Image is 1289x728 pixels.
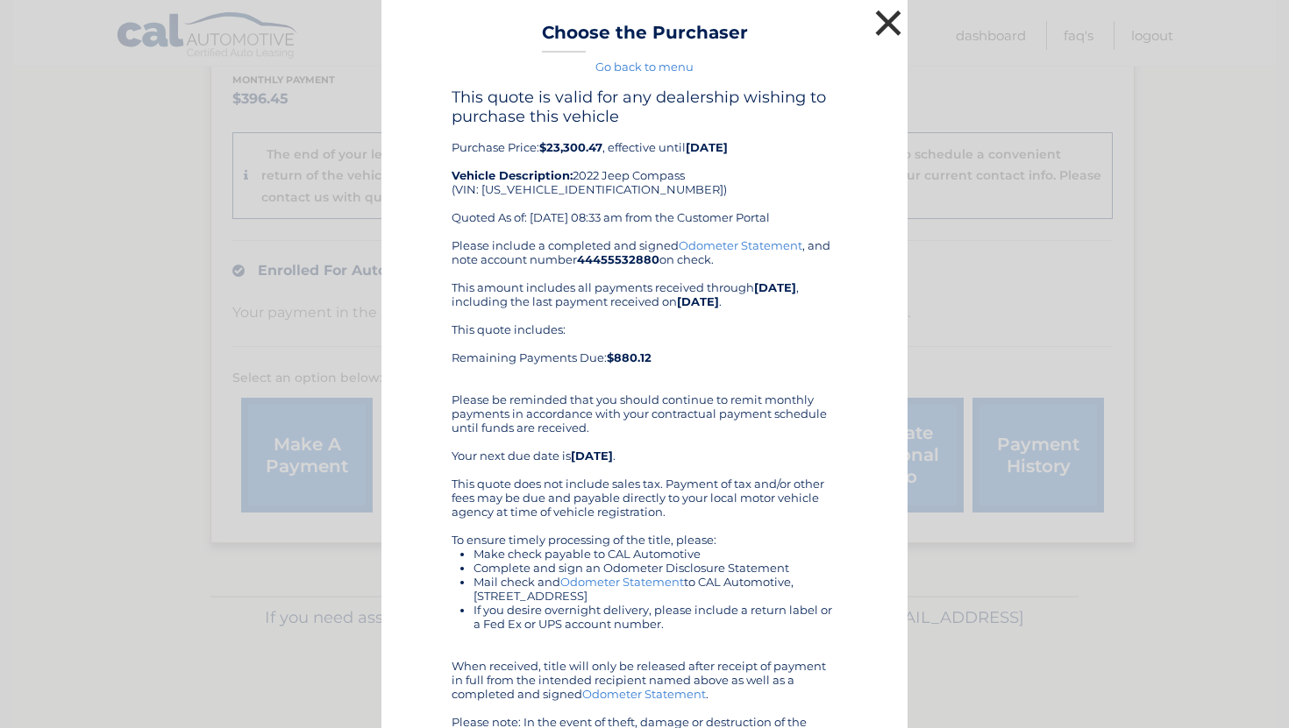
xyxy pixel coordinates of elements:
h3: Choose the Purchaser [542,22,748,53]
b: [DATE] [571,449,613,463]
b: $880.12 [607,350,652,364]
a: Go back to menu [595,60,694,74]
b: $23,300.47 [539,140,602,154]
li: Complete and sign an Odometer Disclosure Statement [474,561,837,575]
div: This quote includes: Remaining Payments Due: [452,322,837,378]
b: [DATE] [686,140,728,154]
strong: Vehicle Description: [452,168,573,182]
li: Mail check and to CAL Automotive, [STREET_ADDRESS] [474,575,837,603]
b: [DATE] [677,294,719,308]
a: Odometer Statement [582,687,706,701]
b: 44455532880 [577,252,659,266]
a: Odometer Statement [560,575,684,589]
h4: This quote is valid for any dealership wishing to purchase this vehicle [452,88,837,126]
a: Odometer Statement [679,238,802,252]
li: Make check payable to CAL Automotive [474,547,837,561]
li: If you desire overnight delivery, please include a return label or a Fed Ex or UPS account number. [474,603,837,631]
button: × [871,5,906,40]
div: Purchase Price: , effective until 2022 Jeep Compass (VIN: [US_VEHICLE_IDENTIFICATION_NUMBER]) Quo... [452,88,837,238]
b: [DATE] [754,280,796,294]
